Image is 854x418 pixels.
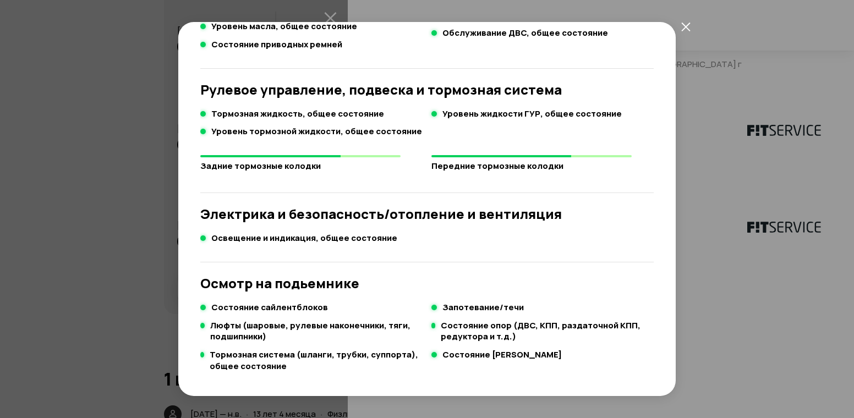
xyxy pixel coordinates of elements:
[211,302,328,313] strong: Состояние сайлентблоков
[211,39,342,51] strong: Состояние приводных ремней
[431,161,654,172] strong: Передние тормозные колодки
[676,16,696,36] button: закрыть
[441,320,654,343] strong: Состояние опор (ДВС, КПП, раздаточной КПП, редуктора и т.д.)
[200,206,654,222] h3: Электрика и безопасность/отопление и вентиляция
[211,233,397,244] strong: Освещение и индикация, общее состояние
[210,349,423,372] strong: Тормозная система (шланги, трубки, суппорта), общее состояние
[442,349,562,361] strong: Состояние [PERSON_NAME]
[211,126,422,137] strong: Уровень тормозной жидкости, общее состояние
[211,108,384,120] strong: Тормозная жидкость, общее состояние
[200,276,654,291] h3: Осмотр на подьемнике
[211,21,357,32] strong: Уровень масла, общее состояние
[200,161,423,172] strong: Задние тормозные колодки
[442,28,608,39] strong: Обслуживание ДВС, общее состояние
[200,82,654,97] h3: Рулевое управление, подвеска и тормозная система
[442,302,524,313] strong: Запотевание/течи
[442,108,622,120] strong: Уровень жидкости ГУР, общее состояние
[210,320,423,343] strong: Люфты (шаровые, рулевые наконечники, тяги, подшипники)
